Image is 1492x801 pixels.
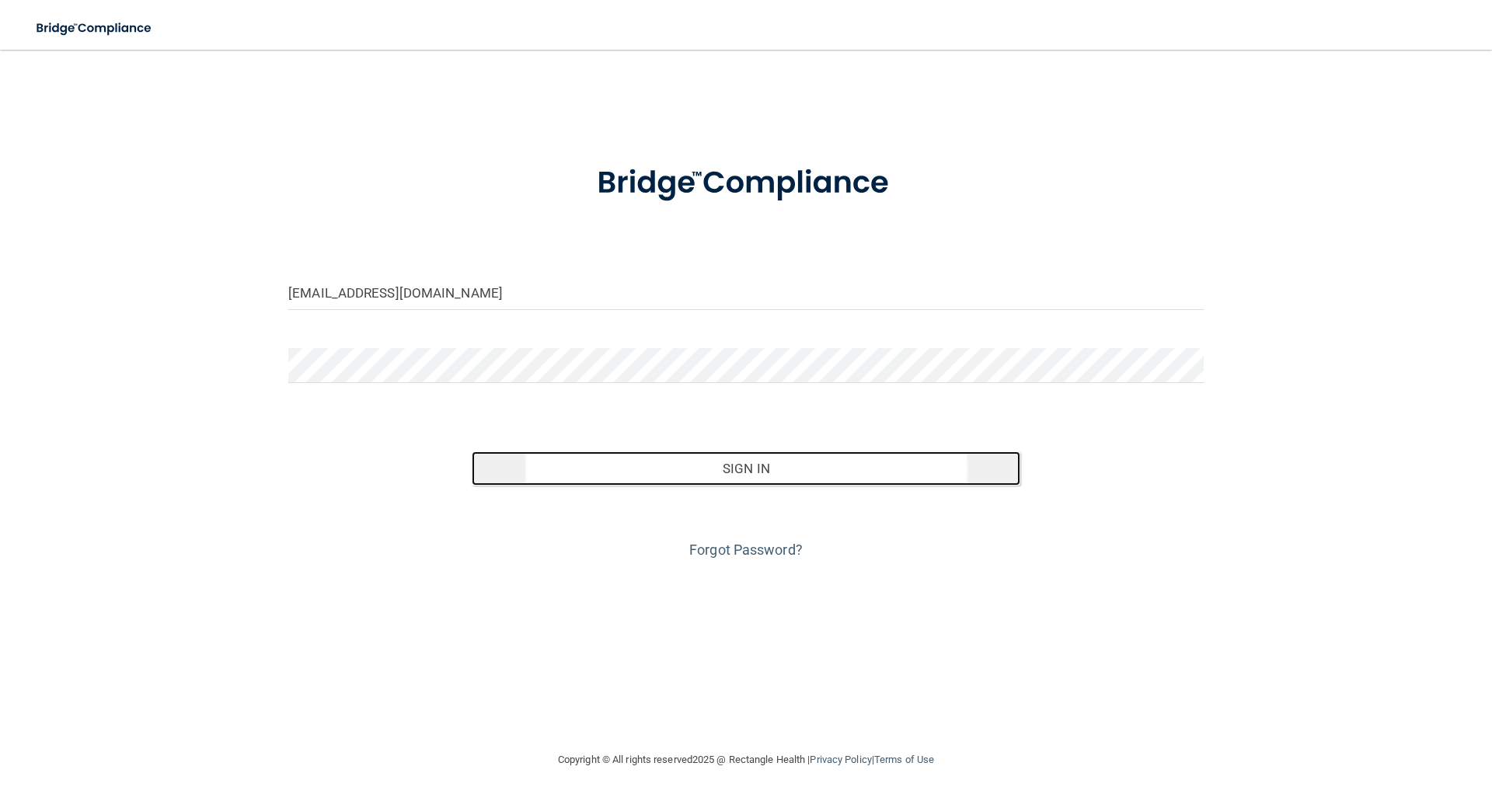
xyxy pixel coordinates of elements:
[462,735,1030,785] div: Copyright © All rights reserved 2025 @ Rectangle Health | |
[689,542,803,558] a: Forgot Password?
[288,275,1204,310] input: Email
[472,451,1021,486] button: Sign In
[565,143,927,224] img: bridge_compliance_login_screen.278c3ca4.svg
[874,754,934,765] a: Terms of Use
[23,12,166,44] img: bridge_compliance_login_screen.278c3ca4.svg
[810,754,871,765] a: Privacy Policy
